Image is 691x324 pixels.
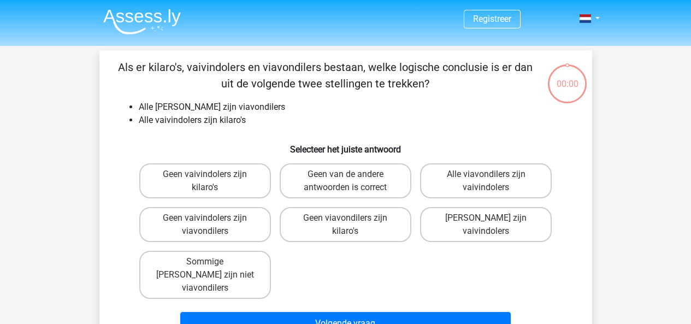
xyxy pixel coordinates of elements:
[139,101,575,114] li: Alle [PERSON_NAME] zijn viavondilers
[103,9,181,34] img: Assessly
[473,14,511,24] a: Registreer
[139,163,271,198] label: Geen vaivindolers zijn kilaro's
[139,251,271,299] label: Sommige [PERSON_NAME] zijn niet viavondilers
[280,163,411,198] label: Geen van de andere antwoorden is correct
[117,136,575,155] h6: Selecteer het juiste antwoord
[280,207,411,242] label: Geen viavondilers zijn kilaro's
[420,163,552,198] label: Alle viavondilers zijn vaivindolers
[117,59,534,92] p: Als er kilaro's, vaivindolers en viavondilers bestaan, welke logische conclusie is er dan uit de ...
[420,207,552,242] label: [PERSON_NAME] zijn vaivindolers
[547,63,588,91] div: 00:00
[139,114,575,127] li: Alle vaivindolers zijn kilaro's
[139,207,271,242] label: Geen vaivindolers zijn viavondilers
